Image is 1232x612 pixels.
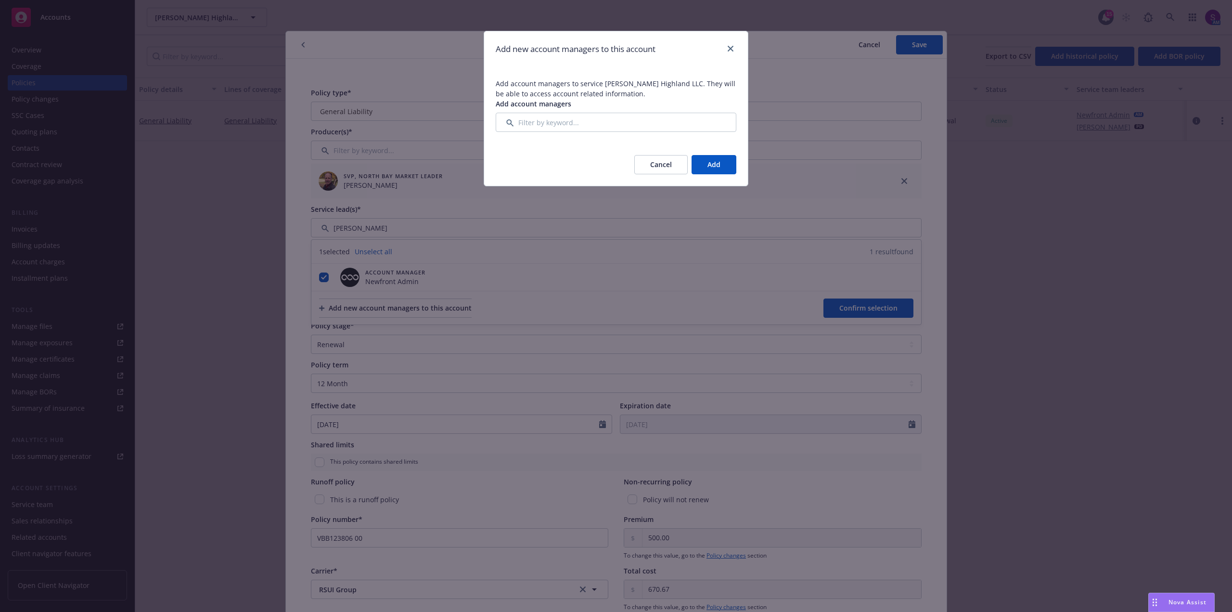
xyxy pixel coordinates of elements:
[1148,593,1215,612] button: Nova Assist
[496,99,571,108] span: Add account managers
[496,79,735,98] span: Add account managers to service [PERSON_NAME] Highland LLC. They will be able to access account r...
[1149,593,1161,612] div: Drag to move
[1168,598,1206,606] span: Nova Assist
[634,155,688,174] button: Cancel
[496,113,736,132] input: Filter by keyword...
[692,155,736,174] button: Add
